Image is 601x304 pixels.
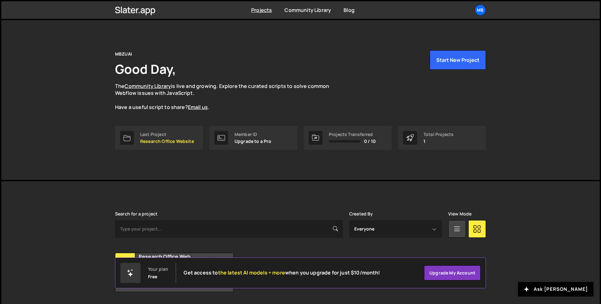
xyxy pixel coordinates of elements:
[251,7,272,14] a: Projects
[344,7,355,14] a: Blog
[234,132,272,137] div: Member ID
[423,132,454,137] div: Total Projects
[349,211,373,216] label: Created By
[115,220,343,238] input: Type your project...
[115,253,135,273] div: Re
[364,139,376,144] span: 0 / 10
[115,253,234,292] a: Re Research Office Website Created by [PERSON_NAME][EMAIL_ADDRESS][DOMAIN_NAME] 12 pages, last up...
[424,265,481,280] a: Upgrade my account
[284,7,331,14] a: Community Library
[115,83,341,111] p: The is live and growing. Explore the curated scripts to solve common Webflow issues with JavaScri...
[188,104,208,111] a: Email us
[148,274,157,279] div: Free
[184,270,380,276] h2: Get access to when you upgrade for just $10/month!
[218,269,285,276] span: the latest AI models + more
[115,211,157,216] label: Search for a project
[148,267,168,272] div: Your plan
[475,4,486,16] a: MB
[430,50,486,70] button: Start New Project
[139,253,214,260] h2: Research Office Website
[518,282,593,296] button: Ask [PERSON_NAME]
[448,211,471,216] label: View Mode
[124,83,171,90] a: Community Library
[140,139,194,144] p: Research Office Website
[423,139,454,144] p: 1
[329,132,376,137] div: Projects Transferred
[234,139,272,144] p: Upgrade to a Pro
[115,126,203,150] a: Last Project Research Office Website
[115,60,176,78] h1: Good Day,
[140,132,194,137] div: Last Project
[115,50,132,58] div: MBZUAI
